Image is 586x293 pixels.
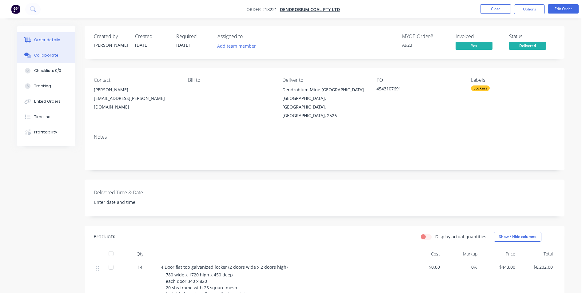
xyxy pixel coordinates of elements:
div: [PERSON_NAME] [94,85,178,94]
div: Price [480,248,518,260]
span: Yes [456,42,492,49]
span: $6,202.00 [520,264,553,270]
div: [PERSON_NAME][EMAIL_ADDRESS][PERSON_NAME][DOMAIN_NAME] [94,85,178,111]
div: Lockers [471,85,490,91]
input: Enter date and time [90,198,166,207]
div: Notes [94,134,555,140]
span: $0.00 [407,264,440,270]
button: Checklists 0/0 [17,63,75,78]
div: Deliver to [282,77,367,83]
div: Bill to [188,77,272,83]
div: MYOB Order # [402,34,448,39]
button: Add team member [217,42,259,50]
div: Labels [471,77,555,83]
div: Collaborate [34,53,58,58]
div: Assigned to [217,34,279,39]
div: [PERSON_NAME] [94,42,128,48]
div: 4543107691 [377,85,453,94]
div: [GEOGRAPHIC_DATA], [GEOGRAPHIC_DATA], [GEOGRAPHIC_DATA], 2526 [282,94,367,120]
div: Dendrobium Mine [GEOGRAPHIC_DATA] [282,85,367,94]
div: [EMAIL_ADDRESS][PERSON_NAME][DOMAIN_NAME] [94,94,178,111]
button: Add team member [214,42,259,50]
button: Edit Order [548,4,579,14]
div: Contact [94,77,178,83]
div: Required [176,34,210,39]
span: [DATE] [135,42,149,48]
span: Delivered [509,42,546,49]
button: Profitability [17,125,75,140]
button: Order details [17,32,75,48]
div: Products [94,233,115,240]
button: Close [480,4,511,14]
div: Invoiced [456,34,502,39]
div: Markup [442,248,480,260]
div: A923 [402,42,448,48]
span: [DATE] [176,42,190,48]
span: Order #18221 - [246,6,280,12]
div: Total [518,248,556,260]
div: Dendrobium Mine [GEOGRAPHIC_DATA][GEOGRAPHIC_DATA], [GEOGRAPHIC_DATA], [GEOGRAPHIC_DATA], 2526 [282,85,367,120]
label: Display actual quantities [435,233,486,240]
span: 0% [445,264,478,270]
button: Tracking [17,78,75,94]
div: Tracking [34,83,51,89]
span: 4 Door flat top galvanized locker (2 doors wide x 2 doors high) [161,264,288,270]
div: Checklists 0/0 [34,68,61,73]
button: Collaborate [17,48,75,63]
span: 14 [138,264,142,270]
div: Linked Orders [34,99,61,104]
div: Cost [405,248,442,260]
img: Factory [11,5,20,14]
label: Delivered Time & Date [94,189,171,196]
div: Qty [122,248,158,260]
div: Created [135,34,169,39]
a: Dendrobium Coal Pty Ltd [280,6,340,12]
button: Linked Orders [17,94,75,109]
button: Timeline [17,109,75,125]
div: Order details [34,37,60,43]
button: Delivered [509,42,546,51]
div: Status [509,34,555,39]
div: Profitability [34,129,57,135]
div: PO [377,77,461,83]
button: Show / Hide columns [494,232,541,242]
span: $443.00 [482,264,515,270]
div: Created by [94,34,128,39]
button: Options [514,4,545,14]
div: Timeline [34,114,50,120]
